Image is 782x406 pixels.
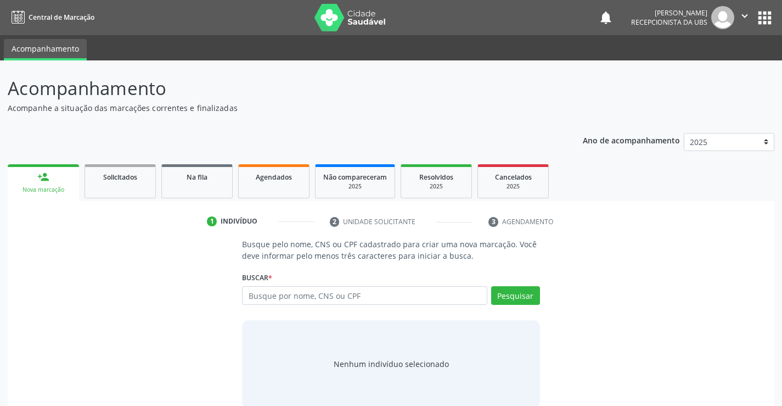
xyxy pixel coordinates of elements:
[221,216,257,226] div: Indivíduo
[4,39,87,60] a: Acompanhamento
[242,238,539,262] p: Busque pelo nome, CNS ou CPF cadastrado para criar uma nova marcação. Você deve informar pelo men...
[734,6,755,29] button: 
[323,182,387,191] div: 2025
[8,75,544,102] p: Acompanhamento
[491,286,540,305] button: Pesquisar
[242,286,487,305] input: Busque por nome, CNS ou CPF
[242,269,272,286] label: Buscar
[409,182,464,191] div: 2025
[419,173,453,182] span: Resolvidos
[187,173,207,182] span: Na fila
[598,10,614,25] button: notifications
[334,358,449,370] div: Nenhum indivíduo selecionado
[256,173,292,182] span: Agendados
[8,8,94,26] a: Central de Marcação
[495,173,532,182] span: Cancelados
[8,102,544,114] p: Acompanhe a situação das marcações correntes e finalizadas
[103,173,137,182] span: Solicitados
[207,216,217,226] div: 1
[711,6,734,29] img: img
[583,133,680,147] p: Ano de acompanhamento
[15,186,71,194] div: Nova marcação
[37,171,49,183] div: person_add
[29,13,94,22] span: Central de Marcação
[631,18,707,27] span: Recepcionista da UBS
[755,8,774,27] button: apps
[739,10,751,22] i: 
[486,182,541,191] div: 2025
[631,8,707,18] div: [PERSON_NAME]
[323,173,387,182] span: Não compareceram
